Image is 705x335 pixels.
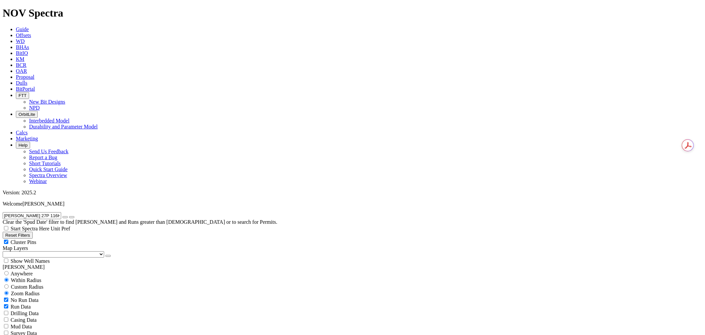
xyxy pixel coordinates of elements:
[19,112,35,117] span: OrbitLite
[16,62,26,68] a: BCR
[3,190,702,196] div: Version: 2025.2
[29,99,65,105] a: New Bit Designs
[11,277,41,283] span: Within Radius
[16,68,27,74] a: OAR
[3,219,277,225] span: Clear the 'Spud Date' filter to find [PERSON_NAME] and Runs greater than [DEMOGRAPHIC_DATA] or to...
[3,232,33,239] button: Reset Filters
[11,317,37,323] span: Casing Data
[3,212,61,219] input: Search
[11,297,38,303] span: No Run Data
[16,50,28,56] a: BitIQ
[29,178,47,184] a: Webinar
[29,118,69,123] a: Interbedded Model
[11,324,32,329] span: Mud Data
[16,80,27,86] a: Dulls
[16,130,28,135] a: Calcs
[16,136,38,141] a: Marketing
[3,264,702,270] div: [PERSON_NAME]
[3,7,702,19] h1: NOV Spectra
[11,284,43,290] span: Custom Radius
[11,226,49,231] span: Start Spectra Here
[11,258,50,264] span: Show Well Names
[16,111,38,118] button: OrbitLite
[16,44,29,50] a: BHAs
[16,74,34,80] a: Proposal
[29,155,57,160] a: Report a Bug
[29,161,61,166] a: Short Tutorials
[11,239,36,245] span: Cluster Pins
[29,124,98,129] a: Durability and Parameter Model
[11,271,33,276] span: Anywhere
[16,92,29,99] button: FTT
[3,201,702,207] p: Welcome
[19,93,26,98] span: FTT
[51,226,70,231] span: Unit Pref
[16,56,24,62] a: KM
[11,291,40,296] span: Zoom Radius
[11,311,39,316] span: Drilling Data
[29,149,68,154] a: Send Us Feedback
[29,167,67,172] a: Quick Start Guide
[19,143,27,148] span: Help
[22,201,64,207] span: [PERSON_NAME]
[29,172,67,178] a: Spectra Overview
[29,105,40,111] a: NPD
[16,26,29,32] a: Guide
[16,142,30,149] button: Help
[3,245,28,251] span: Map Layers
[11,304,31,310] span: Run Data
[16,32,31,38] a: Offsets
[16,38,25,44] a: WD
[16,86,35,92] a: BitPortal
[4,226,8,230] input: Start Spectra Here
